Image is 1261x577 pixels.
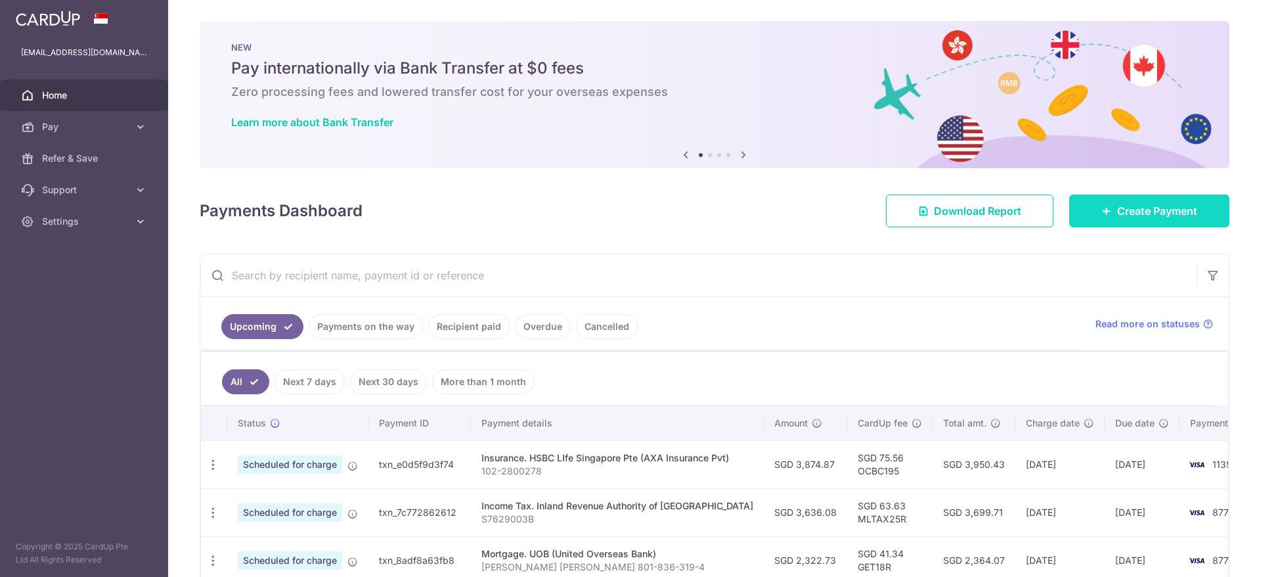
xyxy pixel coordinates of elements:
[1212,459,1231,470] span: 1135
[515,314,571,339] a: Overdue
[847,440,933,488] td: SGD 75.56 OCBC195
[42,183,129,196] span: Support
[1212,555,1234,566] span: 8774
[858,417,908,430] span: CardUp fee
[238,417,266,430] span: Status
[1015,440,1105,488] td: [DATE]
[432,369,535,394] a: More than 1 month
[200,254,1197,296] input: Search by recipient name, payment id or reference
[42,215,129,228] span: Settings
[42,89,129,102] span: Home
[481,547,753,561] div: Mortgage. UOB (United Overseas Bank)
[368,488,471,536] td: txn_7c772862612
[16,11,80,26] img: CardUp
[1117,203,1197,219] span: Create Payment
[1026,417,1080,430] span: Charge date
[1015,488,1105,536] td: [DATE]
[1184,553,1210,568] img: Bank Card
[481,499,753,513] div: Income Tax. Inland Revenue Authority of [GEOGRAPHIC_DATA]
[238,551,342,570] span: Scheduled for charge
[200,21,1229,168] img: Bank transfer banner
[42,120,129,133] span: Pay
[231,58,1198,79] h5: Pay internationally via Bank Transfer at $0 fees
[368,406,471,440] th: Payment ID
[934,203,1021,219] span: Download Report
[764,440,847,488] td: SGD 3,874.87
[576,314,638,339] a: Cancelled
[350,369,427,394] a: Next 30 days
[275,369,345,394] a: Next 7 days
[428,314,510,339] a: Recipient paid
[231,84,1198,100] h6: Zero processing fees and lowered transfer cost for your overseas expenses
[1105,488,1180,536] td: [DATE]
[222,369,269,394] a: All
[231,42,1198,53] p: NEW
[943,417,986,430] span: Total amt.
[933,488,1015,536] td: SGD 3,699.71
[42,152,129,165] span: Refer & Save
[21,46,147,59] p: [EMAIL_ADDRESS][DOMAIN_NAME]
[221,314,303,339] a: Upcoming
[471,406,764,440] th: Payment details
[30,9,56,21] span: Help
[1095,317,1200,331] span: Read more on statuses
[238,455,342,474] span: Scheduled for charge
[1184,457,1210,473] img: Bank Card
[368,440,471,488] td: txn_e0d5f9d3f74
[886,195,1053,227] a: Download Report
[481,451,753,465] div: Insurance. HSBC LIfe Singapore Pte (AXA Insurance Pvt)
[1095,317,1213,331] a: Read more on statuses
[933,440,1015,488] td: SGD 3,950.43
[1184,505,1210,520] img: Bank Card
[238,503,342,522] span: Scheduled for charge
[1105,440,1180,488] td: [DATE]
[1212,507,1234,518] span: 8774
[764,488,847,536] td: SGD 3,636.08
[481,561,753,574] p: [PERSON_NAME] [PERSON_NAME] 801-836-319-4
[200,199,363,223] h4: Payments Dashboard
[481,465,753,478] p: 102-2800278
[231,116,393,129] a: Learn more about Bank Transfer
[309,314,423,339] a: Payments on the way
[1069,195,1229,227] a: Create Payment
[1115,417,1155,430] span: Due date
[774,417,808,430] span: Amount
[481,513,753,526] p: S7629003B
[847,488,933,536] td: SGD 63.63 MLTAX25R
